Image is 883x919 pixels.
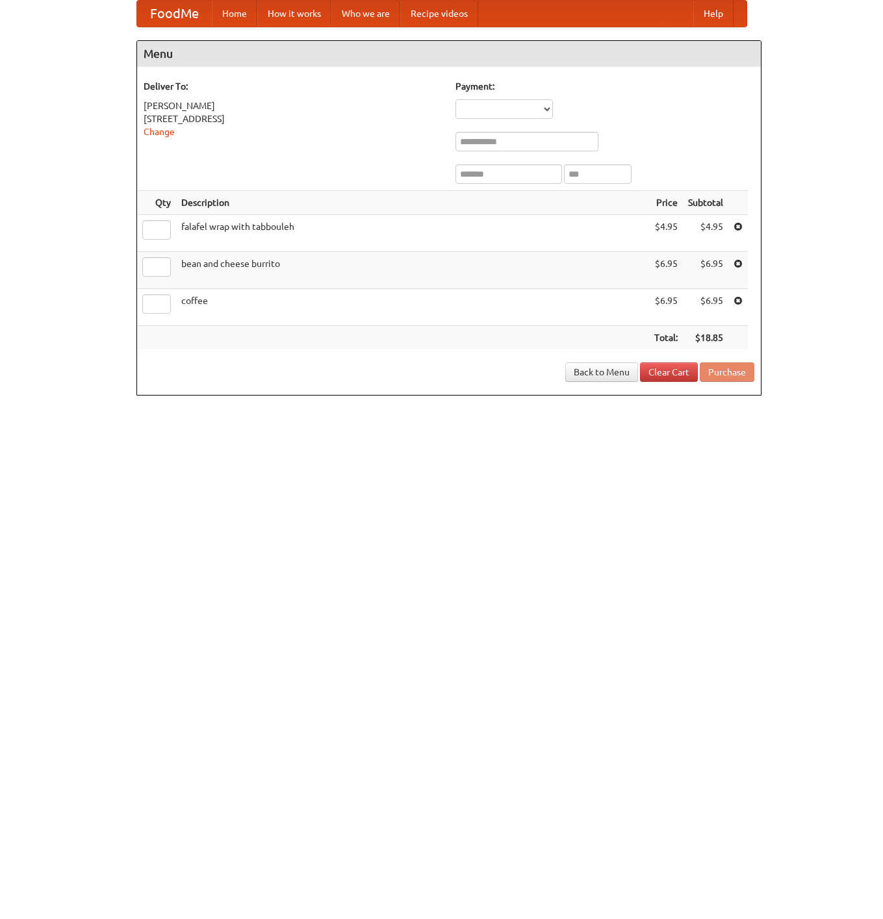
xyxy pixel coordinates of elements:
[700,362,754,382] button: Purchase
[683,252,728,289] td: $6.95
[649,289,683,326] td: $6.95
[649,215,683,252] td: $4.95
[176,289,649,326] td: coffee
[137,41,761,67] h4: Menu
[640,362,698,382] a: Clear Cart
[257,1,331,27] a: How it works
[649,191,683,215] th: Price
[683,326,728,350] th: $18.85
[144,127,175,137] a: Change
[144,112,442,125] div: [STREET_ADDRESS]
[137,191,176,215] th: Qty
[683,215,728,252] td: $4.95
[176,191,649,215] th: Description
[400,1,478,27] a: Recipe videos
[144,80,442,93] h5: Deliver To:
[455,80,754,93] h5: Payment:
[331,1,400,27] a: Who we are
[683,191,728,215] th: Subtotal
[176,215,649,252] td: falafel wrap with tabbouleh
[137,1,212,27] a: FoodMe
[683,289,728,326] td: $6.95
[565,362,638,382] a: Back to Menu
[649,326,683,350] th: Total:
[693,1,734,27] a: Help
[144,99,442,112] div: [PERSON_NAME]
[649,252,683,289] td: $6.95
[176,252,649,289] td: bean and cheese burrito
[212,1,257,27] a: Home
